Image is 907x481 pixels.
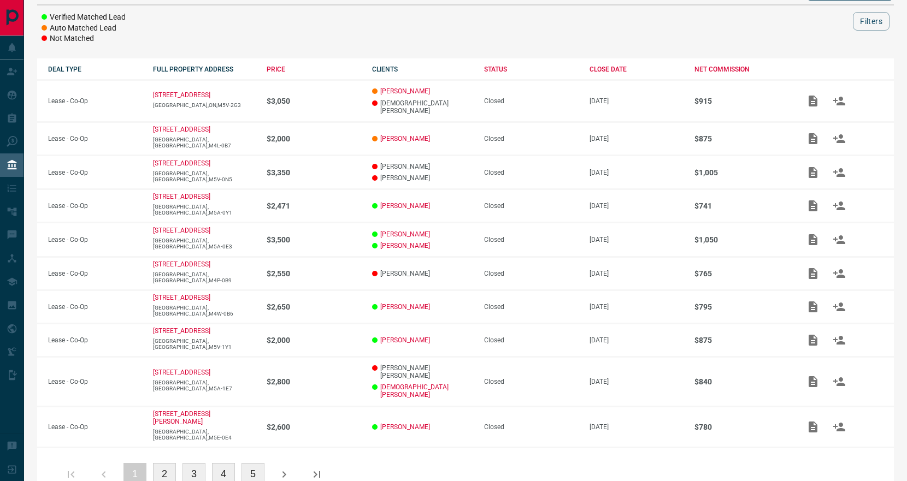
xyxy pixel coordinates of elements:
a: [STREET_ADDRESS] [153,294,210,301]
span: Match Clients [826,336,852,343]
button: Filters [853,12,890,31]
p: [GEOGRAPHIC_DATA],[GEOGRAPHIC_DATA],M5V-1Y1 [153,338,256,350]
a: [PERSON_NAME] [380,242,430,250]
p: [DATE] [590,97,684,105]
span: Match Clients [826,202,852,210]
p: [DATE] [590,423,684,431]
span: Add / View Documents [800,336,826,343]
p: $1,005 [694,168,788,177]
p: $1,050 [694,235,788,244]
div: Closed [484,135,578,142]
div: Closed [484,270,578,277]
a: [PERSON_NAME] [380,230,430,238]
div: CLOSE DATE [590,66,684,73]
p: $2,550 [267,269,361,278]
p: [GEOGRAPHIC_DATA],[GEOGRAPHIC_DATA],M5A-0E3 [153,237,256,250]
span: Match Clients [826,302,852,310]
a: [STREET_ADDRESS] [153,159,210,167]
p: $795 [694,302,788,311]
a: [STREET_ADDRESS] [153,126,210,133]
div: Closed [484,423,578,431]
span: Add / View Documents [800,269,826,277]
a: [STREET_ADDRESS] [153,327,210,335]
div: Closed [484,169,578,176]
span: Match Clients [826,235,852,243]
p: $2,000 [267,336,361,345]
p: $2,471 [267,201,361,210]
span: Add / View Documents [800,235,826,243]
p: [DATE] [590,236,684,244]
p: Lease - Co-Op [48,336,142,344]
div: FULL PROPERTY ADDRESS [153,66,256,73]
p: Lease - Co-Op [48,169,142,176]
li: Verified Matched Lead [42,12,126,23]
span: Add / View Documents [800,97,826,104]
p: Lease - Co-Op [48,378,142,385]
p: Lease - Co-Op [48,135,142,142]
a: [DEMOGRAPHIC_DATA][PERSON_NAME] [380,383,473,399]
span: Add / View Documents [800,134,826,142]
p: $875 [694,134,788,143]
p: [DATE] [590,270,684,277]
p: [PERSON_NAME] [372,163,473,170]
a: [STREET_ADDRESS] [153,369,210,376]
p: Lease - Co-Op [48,97,142,105]
p: $2,600 [267,423,361,431]
a: [STREET_ADDRESS] [153,91,210,99]
span: Add / View Documents [800,168,826,176]
div: DEAL TYPE [48,66,142,73]
p: [GEOGRAPHIC_DATA],[GEOGRAPHIC_DATA],M5E-0E4 [153,429,256,441]
div: Closed [484,236,578,244]
p: [DATE] [590,135,684,142]
a: [STREET_ADDRESS] [153,227,210,234]
p: [PERSON_NAME] [372,270,473,277]
span: Match Clients [826,134,852,142]
span: Add / View Documents [800,377,826,385]
span: Match Clients [826,168,852,176]
a: [STREET_ADDRESS][PERSON_NAME] [153,410,210,425]
div: PRICE [267,66,361,73]
span: Add / View Documents [800,423,826,430]
div: Closed [484,336,578,344]
a: [STREET_ADDRESS] [153,260,210,268]
p: [DATE] [590,336,684,344]
a: [PERSON_NAME] [380,336,430,344]
a: [PERSON_NAME] [380,202,430,210]
p: $3,500 [267,235,361,244]
span: Match Clients [826,97,852,104]
div: CLIENTS [372,66,473,73]
p: [DATE] [590,378,684,385]
p: $765 [694,269,788,278]
p: [GEOGRAPHIC_DATA],[GEOGRAPHIC_DATA],M4P-0B9 [153,271,256,283]
p: Lease - Co-Op [48,236,142,244]
p: [PERSON_NAME] [PERSON_NAME] [372,364,473,379]
p: Lease - Co-Op [48,423,142,431]
p: $2,000 [267,134,361,143]
p: Lease - Co-Op [48,202,142,210]
span: Add / View Documents [800,202,826,210]
div: Closed [484,97,578,105]
a: [STREET_ADDRESS] [153,193,210,200]
span: Match Clients [826,377,852,385]
div: NET COMMISSION [694,66,788,73]
p: $3,350 [267,168,361,177]
p: $915 [694,97,788,105]
p: $3,050 [267,97,361,105]
a: [PERSON_NAME] [380,423,430,431]
p: [GEOGRAPHIC_DATA],ON,M5V-2G3 [153,102,256,108]
a: [PERSON_NAME] [380,135,430,142]
p: [GEOGRAPHIC_DATA],[GEOGRAPHIC_DATA],M5V-0N5 [153,170,256,182]
p: $875 [694,336,788,345]
span: Match Clients [826,423,852,430]
p: [DEMOGRAPHIC_DATA][PERSON_NAME] [372,99,473,115]
span: Add / View Documents [800,302,826,310]
span: Match Clients [826,269,852,277]
li: Not Matched [42,33,126,44]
